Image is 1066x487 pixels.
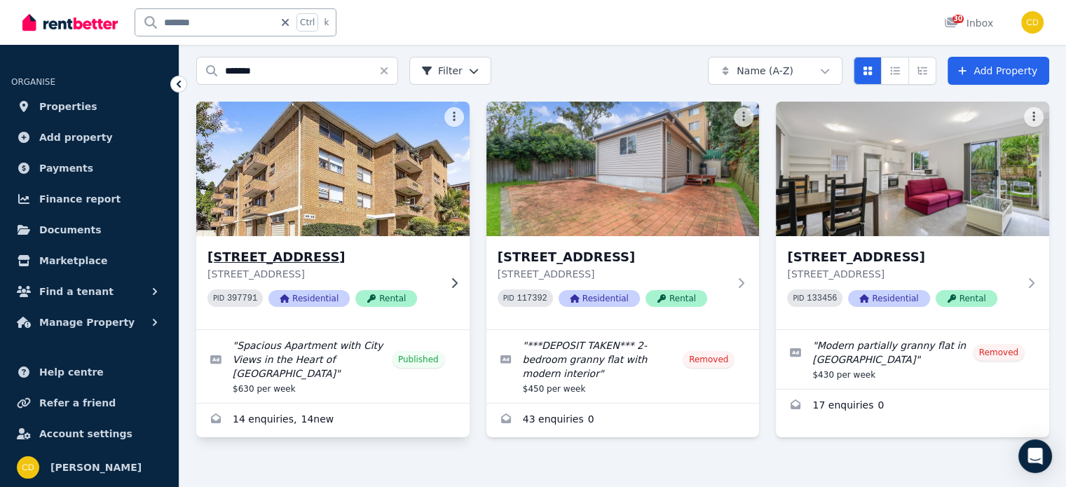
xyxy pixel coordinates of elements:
[444,107,464,127] button: More options
[39,191,121,207] span: Finance report
[196,404,470,437] a: Enquiries for 1/10 Banksia Rd, Caringbah
[39,395,116,411] span: Refer a friend
[854,57,936,85] div: View options
[39,221,102,238] span: Documents
[11,123,168,151] a: Add property
[503,294,514,302] small: PID
[793,294,804,302] small: PID
[11,216,168,244] a: Documents
[908,57,936,85] button: Expanded list view
[1018,439,1052,473] div: Open Intercom Messenger
[39,98,97,115] span: Properties
[776,330,1049,389] a: Edit listing: Modern partially granny flat in Banksia
[50,459,142,476] span: [PERSON_NAME]
[196,330,470,403] a: Edit listing: Spacious Apartment with City Views in the Heart of Caringbah
[213,294,224,302] small: PID
[734,107,753,127] button: More options
[559,290,640,307] span: Residential
[39,129,113,146] span: Add property
[486,404,760,437] a: Enquiries for 30B Wolli Creek Road, Banksia
[936,290,997,307] span: Rental
[324,17,329,28] span: k
[17,456,39,479] img: Chris Dimitropoulos
[787,267,1018,281] p: [STREET_ADDRESS]
[776,102,1049,236] img: 30B Wolli Creek Road, Banksia
[1024,107,1044,127] button: More options
[881,57,909,85] button: Compact list view
[948,57,1049,85] a: Add Property
[776,390,1049,423] a: Enquiries for 30B Wolli Creek Road, Banksia
[11,277,168,306] button: Find a tenant
[39,283,114,300] span: Find a tenant
[11,389,168,417] a: Refer a friend
[952,15,964,23] span: 30
[11,358,168,386] a: Help centre
[39,364,104,380] span: Help centre
[39,314,135,331] span: Manage Property
[944,16,993,30] div: Inbox
[11,185,168,213] a: Finance report
[207,267,439,281] p: [STREET_ADDRESS]
[517,294,547,303] code: 117392
[498,267,729,281] p: [STREET_ADDRESS]
[11,420,168,448] a: Account settings
[421,64,463,78] span: Filter
[807,294,837,303] code: 133456
[196,102,470,329] a: 1/10 Banksia Rd, Caringbah[STREET_ADDRESS][STREET_ADDRESS]PID 397791ResidentialRental
[787,247,1018,267] h3: [STREET_ADDRESS]
[848,290,929,307] span: Residential
[1021,11,1044,34] img: Chris Dimitropoulos
[189,98,476,240] img: 1/10 Banksia Rd, Caringbah
[22,12,118,33] img: RentBetter
[39,425,132,442] span: Account settings
[737,64,793,78] span: Name (A-Z)
[11,247,168,275] a: Marketplace
[486,102,760,329] a: 30B Wolli Creek Road, Banksia[STREET_ADDRESS][STREET_ADDRESS]PID 117392ResidentialRental
[486,102,760,236] img: 30B Wolli Creek Road, Banksia
[409,57,491,85] button: Filter
[378,57,398,85] button: Clear search
[207,247,439,267] h3: [STREET_ADDRESS]
[11,77,55,87] span: ORGANISE
[645,290,707,307] span: Rental
[498,247,729,267] h3: [STREET_ADDRESS]
[39,252,107,269] span: Marketplace
[11,308,168,336] button: Manage Property
[296,13,318,32] span: Ctrl
[708,57,842,85] button: Name (A-Z)
[268,290,350,307] span: Residential
[486,330,760,403] a: Edit listing: ***DEPOSIT TAKEN*** 2-bedroom granny flat with modern interior
[227,294,257,303] code: 397791
[11,154,168,182] a: Payments
[854,57,882,85] button: Card view
[355,290,417,307] span: Rental
[776,102,1049,329] a: 30B Wolli Creek Road, Banksia[STREET_ADDRESS][STREET_ADDRESS]PID 133456ResidentialRental
[39,160,93,177] span: Payments
[11,92,168,121] a: Properties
